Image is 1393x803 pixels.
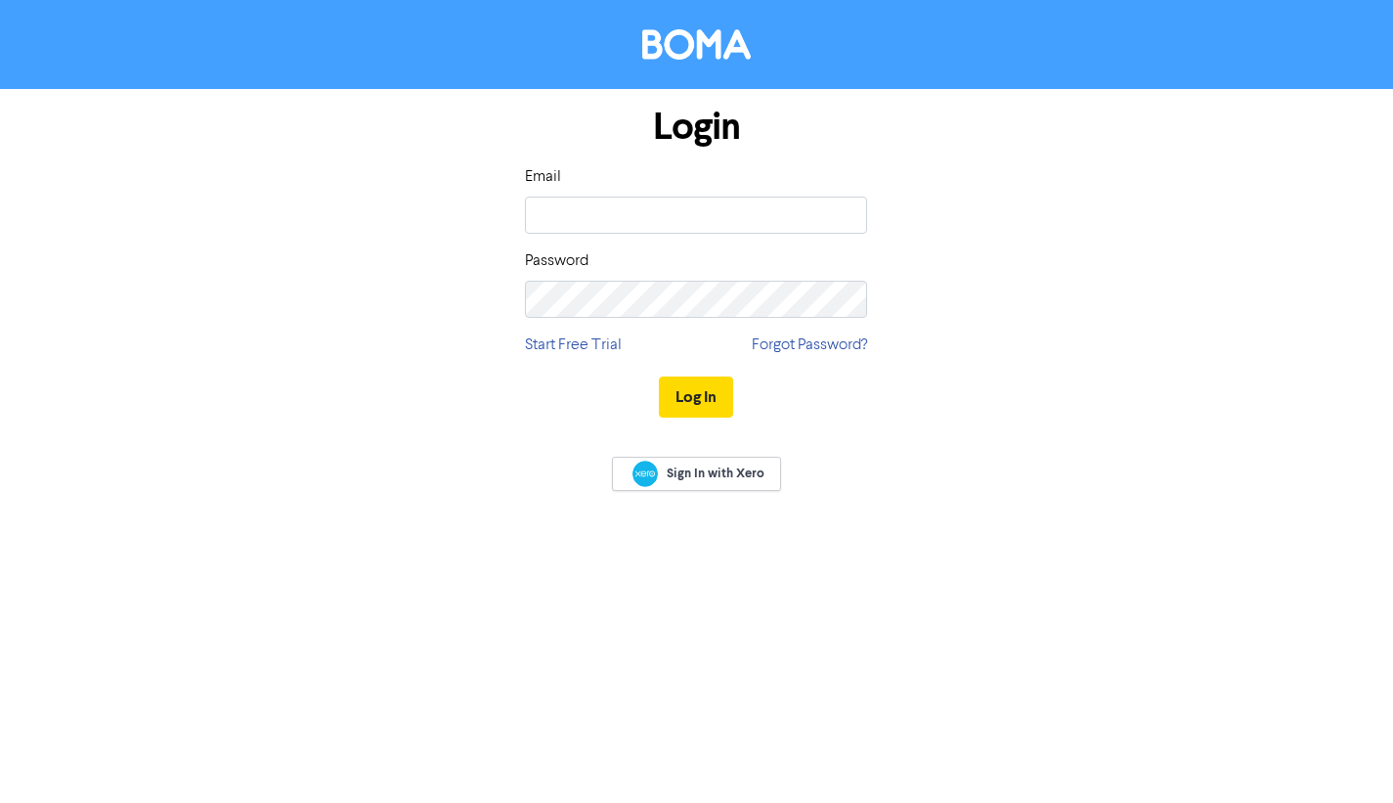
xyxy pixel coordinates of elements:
[632,461,658,487] img: Xero logo
[525,105,867,150] h1: Login
[659,377,733,418] button: Log In
[612,457,780,491] a: Sign In with Xero
[642,29,751,60] img: BOMA Logo
[525,334,622,357] a: Start Free Trial
[525,165,561,189] label: Email
[525,249,588,273] label: Password
[752,334,867,357] a: Forgot Password?
[667,465,764,482] span: Sign In with Xero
